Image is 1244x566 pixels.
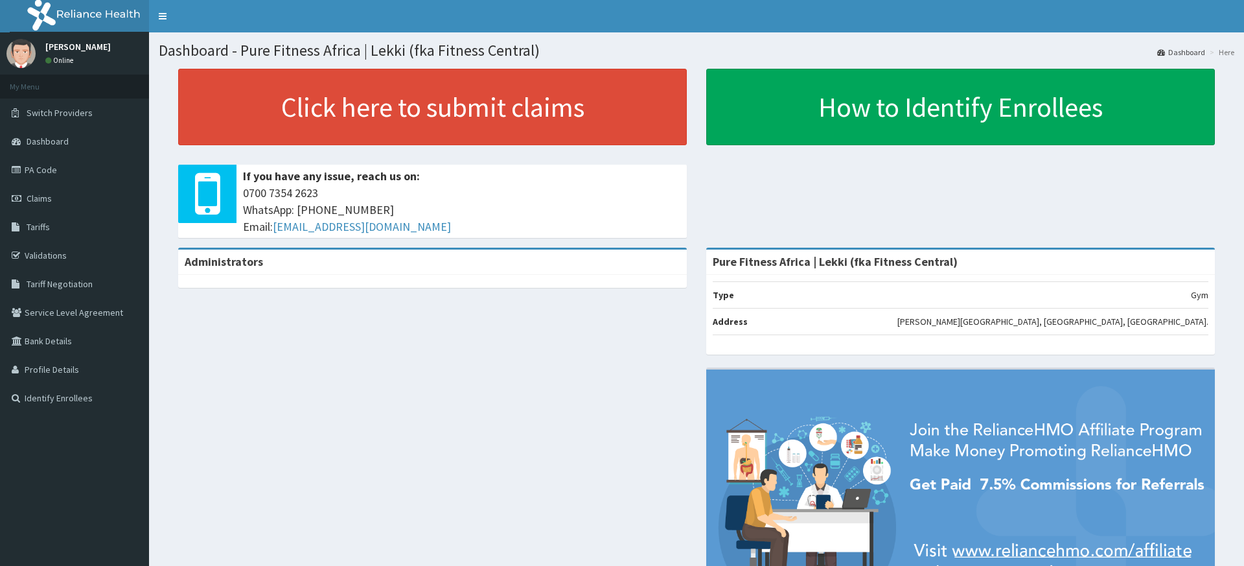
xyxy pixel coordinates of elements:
a: Dashboard [1157,47,1205,58]
p: Gym [1191,289,1208,301]
span: Tariff Negotiation [27,278,93,290]
a: [EMAIL_ADDRESS][DOMAIN_NAME] [273,219,451,234]
strong: Pure Fitness Africa | Lekki (fka Fitness Central) [713,254,958,269]
b: If you have any issue, reach us on: [243,169,420,183]
p: [PERSON_NAME] [45,42,111,51]
span: 0700 7354 2623 WhatsApp: [PHONE_NUMBER] Email: [243,185,680,235]
img: User Image [6,39,36,68]
h1: Dashboard - Pure Fitness Africa | Lekki (fka Fitness Central) [159,42,1234,59]
a: Online [45,56,76,65]
span: Claims [27,193,52,204]
p: [PERSON_NAME][GEOGRAPHIC_DATA], [GEOGRAPHIC_DATA], [GEOGRAPHIC_DATA]. [897,315,1208,328]
span: Tariffs [27,221,50,233]
a: Click here to submit claims [178,69,687,145]
b: Address [713,316,748,327]
b: Administrators [185,254,263,269]
span: Switch Providers [27,107,93,119]
span: Dashboard [27,136,69,147]
li: Here [1206,47,1234,58]
a: How to Identify Enrollees [706,69,1215,145]
b: Type [713,289,734,301]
